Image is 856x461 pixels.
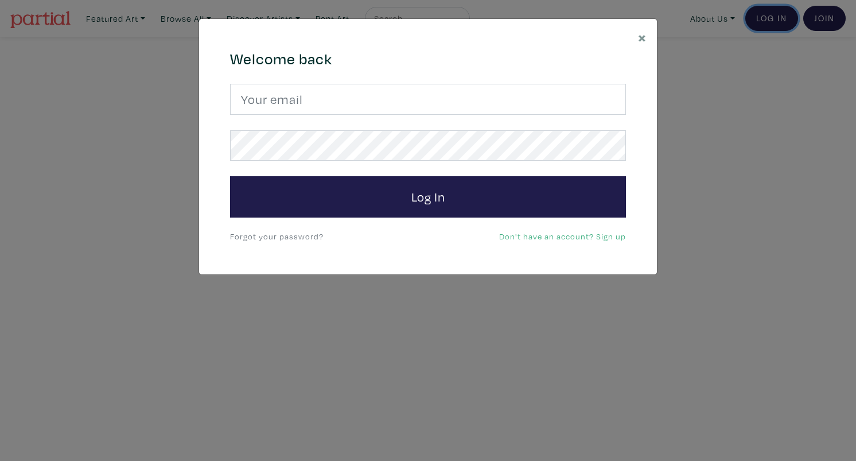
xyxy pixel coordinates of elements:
[628,19,657,55] button: Close
[230,176,626,218] button: Log In
[638,27,647,47] span: ×
[499,231,626,242] a: Don't have an account? Sign up
[230,50,626,68] h4: Welcome back
[230,84,626,115] input: Your email
[230,231,324,242] a: Forgot your password?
